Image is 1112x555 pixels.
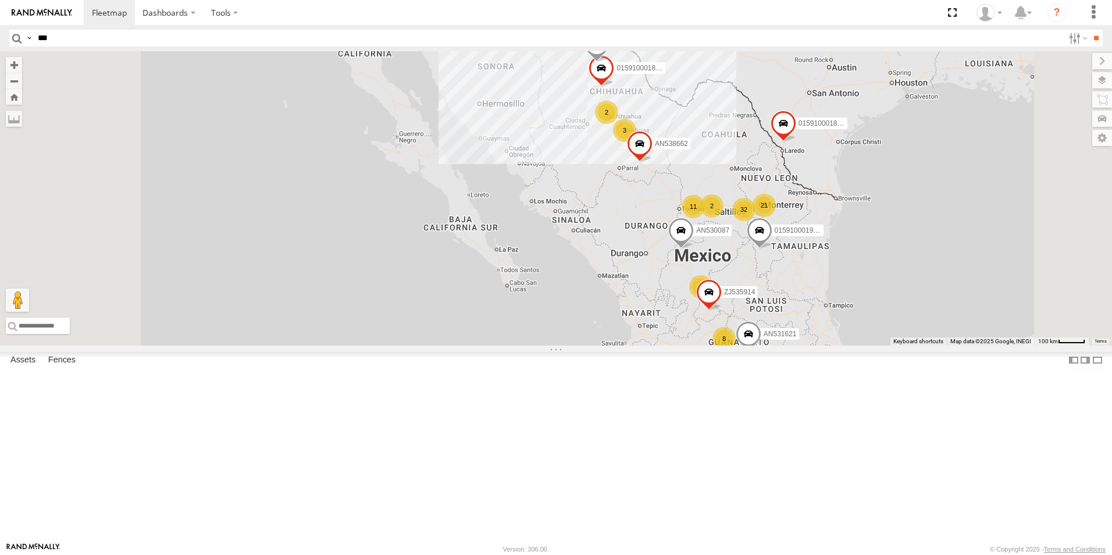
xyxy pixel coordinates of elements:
a: Terms (opens in new tab) [1095,339,1107,344]
label: Assets [5,352,41,368]
span: AN538662 [655,140,688,148]
button: Drag Pegman onto the map to open Street View [6,289,29,312]
div: 2 [595,101,618,124]
span: AN530087 [696,227,729,235]
div: 8 [712,327,736,350]
button: Map Scale: 100 km per 43 pixels [1035,337,1089,346]
div: 21 [753,194,776,217]
span: 015910001845018 [616,64,675,72]
div: © Copyright 2025 - [990,546,1106,553]
span: AN531621 [764,330,797,338]
div: 32 [732,198,755,221]
span: 015910001811580 [799,119,857,127]
span: 015910001975823 [775,227,833,235]
label: Measure [6,111,22,127]
div: Version: 306.00 [503,546,547,553]
span: ZJ535914 [724,288,755,296]
label: Search Query [24,30,34,47]
button: Zoom in [6,57,22,73]
div: 11 [682,195,705,218]
div: 2 [700,194,723,218]
div: Alonso Dominguez [972,4,1006,22]
div: 3 [613,119,636,142]
label: Hide Summary Table [1092,352,1103,369]
i: ? [1047,3,1066,22]
button: Zoom out [6,73,22,89]
img: rand-logo.svg [12,9,72,17]
a: Visit our Website [6,543,60,555]
label: Dock Summary Table to the Left [1068,352,1079,369]
label: Dock Summary Table to the Right [1079,352,1091,369]
div: 2 [689,275,712,298]
span: Map data ©2025 Google, INEGI [950,338,1031,344]
button: Keyboard shortcuts [893,337,943,346]
label: Map Settings [1092,130,1112,146]
a: Terms and Conditions [1044,546,1106,553]
span: 100 km [1038,338,1058,344]
label: Search Filter Options [1064,30,1089,47]
button: Zoom Home [6,89,22,105]
label: Fences [42,352,81,368]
